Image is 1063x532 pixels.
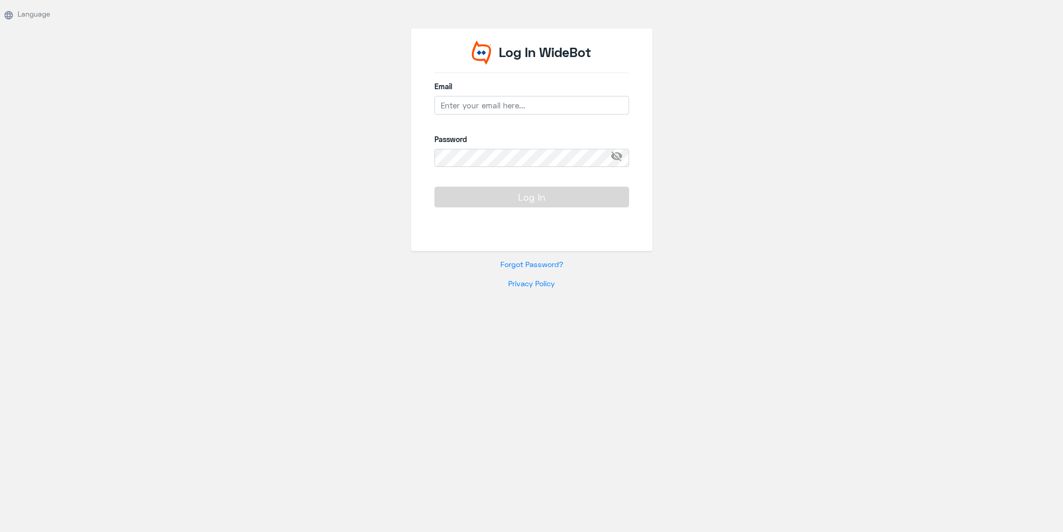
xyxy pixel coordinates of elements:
span: language [4,10,14,21]
a: Forgot Password? [500,260,563,269]
button: Log In [434,187,629,207]
span: visibility_off [610,147,629,166]
label: Password [434,134,629,145]
input: Enter your email here... [434,96,629,115]
a: Privacy Policy [508,279,555,288]
img: Widebot Logo [472,40,492,65]
p: Log In WideBot [499,43,591,62]
small: Language [14,9,54,20]
button: languageLanguage [3,8,54,21]
label: Email [434,81,629,92]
